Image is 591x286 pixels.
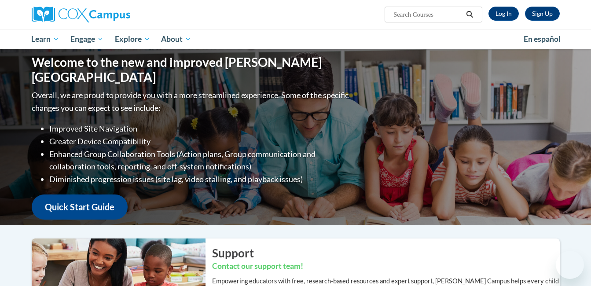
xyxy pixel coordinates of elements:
h1: Welcome to the new and improved [PERSON_NAME][GEOGRAPHIC_DATA] [32,55,351,84]
p: Overall, we are proud to provide you with a more streamlined experience. Some of the specific cha... [32,89,351,114]
a: Log In [488,7,519,21]
li: Diminished progression issues (site lag, video stalling, and playback issues) [49,173,351,186]
a: Quick Start Guide [32,194,128,220]
a: Explore [109,29,156,49]
img: Cox Campus [32,7,130,22]
span: Learn [31,34,59,44]
span: About [161,34,191,44]
iframe: Button to launch messaging window [556,251,584,279]
li: Enhanced Group Collaboration Tools (Action plans, Group communication and collaboration tools, re... [49,148,351,173]
span: Engage [70,34,103,44]
a: Cox Campus [32,7,199,22]
a: En español [518,30,566,48]
span: Explore [115,34,150,44]
input: Search Courses [393,9,463,20]
li: Greater Device Compatibility [49,135,351,148]
li: Improved Site Navigation [49,122,351,135]
a: Learn [26,29,65,49]
a: Engage [65,29,109,49]
span: En español [524,34,561,44]
h3: Contact our support team! [212,261,560,272]
a: About [155,29,197,49]
div: Main menu [18,29,573,49]
h2: Support [212,245,560,261]
button: Search [463,9,476,20]
a: Register [525,7,560,21]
